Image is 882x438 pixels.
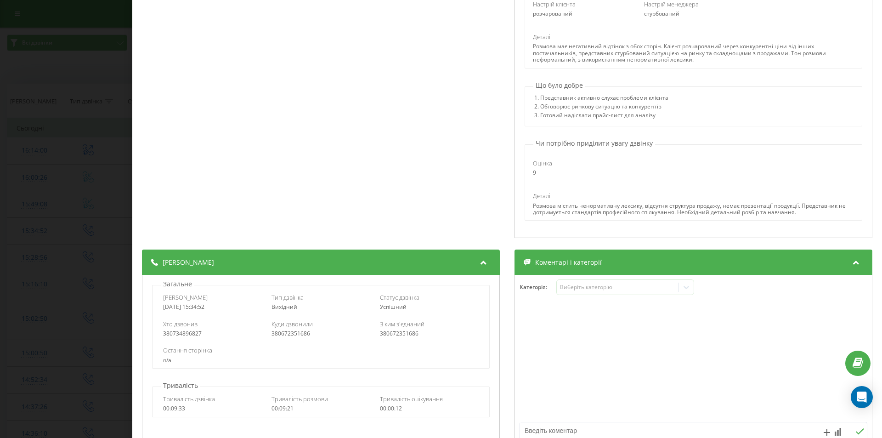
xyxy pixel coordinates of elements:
div: 9 [533,170,631,176]
div: 00:00:12 [380,405,479,412]
div: Виберіть категорію [560,284,675,291]
p: Тривалість [161,381,200,390]
span: [PERSON_NAME] [163,293,208,301]
h4: Категорія : [520,284,556,290]
span: Коментарі і категорії [535,258,602,267]
div: 380672351686 [271,330,370,337]
span: Куди дзвонили [271,320,313,328]
div: Open Intercom Messenger [851,386,873,408]
div: 380672351686 [380,330,479,337]
span: Тип дзвінка [271,293,304,301]
div: Розмова має негативний відтінок з обох сторін. Клієнт розчарований через конкурентні ціни від інш... [533,43,854,63]
div: 1. Представник активно слухає проблеми клієнта [534,95,668,103]
div: Розмова містить ненормативну лексику, відсутня структура продажу, немає презентації продукції. Пр... [533,203,854,216]
div: стурбований [644,11,742,17]
div: 2. Обговорює ринкову ситуацію та конкурентів [534,103,668,112]
p: Чи потрібно приділити увагу дзвінку [533,139,655,148]
span: Тривалість дзвінка [163,395,215,403]
div: 00:09:21 [271,405,370,412]
div: n/a [163,357,478,364]
span: Остання сторінка [163,346,212,354]
div: розчарований [533,11,631,17]
span: Успішний [380,303,407,311]
p: Що було добре [533,81,585,90]
span: З ким з'єднаний [380,320,424,328]
span: Вихідний [271,303,297,311]
span: [PERSON_NAME] [163,258,214,267]
span: Оцінка [533,159,552,167]
span: Деталі [533,33,550,41]
span: Статус дзвінка [380,293,419,301]
span: Тривалість розмови [271,395,328,403]
span: Тривалість очікування [380,395,443,403]
div: 3. Готовий надіслати прайс-лист для аналізу [534,112,668,121]
span: Деталі [533,192,550,200]
span: Хто дзвонив [163,320,198,328]
p: Загальне [161,279,194,289]
div: [DATE] 15:34:52 [163,304,262,310]
div: 00:09:33 [163,405,262,412]
div: 380734896827 [163,330,262,337]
